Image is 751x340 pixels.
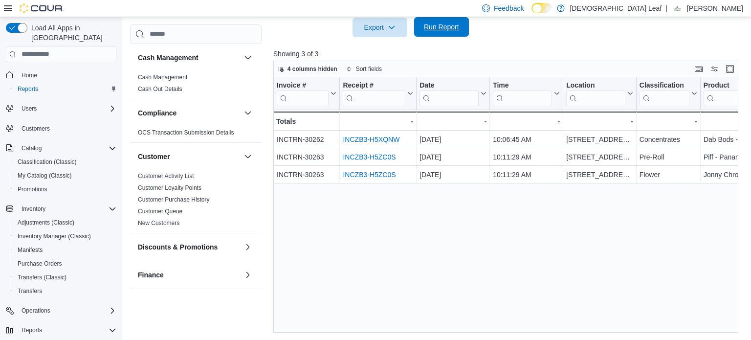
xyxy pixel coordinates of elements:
[138,172,194,180] span: Customer Activity List
[531,3,552,13] input: Dark Mode
[10,243,120,257] button: Manifests
[14,83,116,95] span: Reports
[138,173,194,180] a: Customer Activity List
[10,169,120,182] button: My Catalog (Classic)
[18,172,72,180] span: My Catalog (Classic)
[138,184,201,192] span: Customer Loyalty Points
[287,65,337,73] span: 4 columns hidden
[18,273,66,281] span: Transfers (Classic)
[493,151,560,163] div: 10:11:29 AM
[138,242,218,252] h3: Discounts & Promotions
[566,115,633,127] div: -
[277,151,336,163] div: INCTRN-30263
[14,183,116,195] span: Promotions
[27,23,116,43] span: Load All Apps in [GEOGRAPHIC_DATA]
[665,2,667,14] p: |
[10,257,120,271] button: Purchase Orders
[2,304,120,317] button: Operations
[18,232,91,240] span: Inventory Manager (Classic)
[420,134,486,145] div: [DATE]
[242,269,254,281] button: Finance
[640,81,689,106] div: Classification
[14,217,116,228] span: Adjustments (Classic)
[18,203,49,215] button: Inventory
[242,52,254,64] button: Cash Management
[130,127,262,142] div: Compliance
[18,103,41,114] button: Users
[10,216,120,229] button: Adjustments (Classic)
[420,81,486,106] button: Date
[18,324,46,336] button: Reports
[2,102,120,115] button: Users
[14,258,66,270] a: Purchase Orders
[138,184,201,191] a: Customer Loyalty Points
[138,242,240,252] button: Discounts & Promotions
[138,74,187,81] a: Cash Management
[693,63,705,75] button: Keyboard shortcuts
[356,65,382,73] span: Sort fields
[138,152,170,161] h3: Customer
[14,170,76,181] a: My Catalog (Classic)
[242,151,254,162] button: Customer
[138,208,182,215] a: Customer Queue
[343,153,396,161] a: INCZB3-H5ZC0S
[420,81,479,90] div: Date
[18,103,116,114] span: Users
[22,105,37,113] span: Users
[14,285,116,297] span: Transfers
[10,155,120,169] button: Classification (Classic)
[493,81,560,106] button: Time
[640,115,697,127] div: -
[277,134,336,145] div: INCTRN-30262
[14,230,95,242] a: Inventory Manager (Classic)
[420,81,479,106] div: Date
[138,129,234,136] a: OCS Transaction Submission Details
[342,63,386,75] button: Sort fields
[18,69,41,81] a: Home
[242,241,254,253] button: Discounts & Promotions
[2,68,120,82] button: Home
[640,169,697,181] div: Flower
[138,196,210,204] span: Customer Purchase History
[274,63,341,75] button: 4 columns hidden
[14,217,78,228] a: Adjustments (Classic)
[14,170,116,181] span: My Catalog (Classic)
[130,71,262,99] div: Cash Management
[493,134,560,145] div: 10:06:45 AM
[708,63,720,75] button: Display options
[18,158,77,166] span: Classification (Classic)
[138,298,169,308] h3: Inventory
[276,115,336,127] div: Totals
[22,125,50,133] span: Customers
[273,49,743,59] p: Showing 3 of 3
[566,169,633,181] div: [STREET_ADDRESS]
[493,115,560,127] div: -
[10,229,120,243] button: Inventory Manager (Classic)
[18,185,47,193] span: Promotions
[242,297,254,309] button: Inventory
[18,305,116,317] span: Operations
[420,115,486,127] div: -
[14,183,51,195] a: Promotions
[138,219,179,227] span: New Customers
[493,169,560,181] div: 10:11:29 AM
[18,305,54,317] button: Operations
[138,220,179,227] a: New Customers
[2,323,120,337] button: Reports
[14,285,46,297] a: Transfers
[138,53,199,63] h3: Cash Management
[18,142,45,154] button: Catalog
[343,81,405,106] div: Receipt # URL
[420,169,486,181] div: [DATE]
[724,63,736,75] button: Enter fullscreen
[22,326,42,334] span: Reports
[10,82,120,96] button: Reports
[640,81,689,90] div: Classification
[18,142,116,154] span: Catalog
[494,3,524,13] span: Feedback
[277,81,329,90] div: Invoice #
[14,230,116,242] span: Inventory Manager (Classic)
[640,134,697,145] div: Concentrates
